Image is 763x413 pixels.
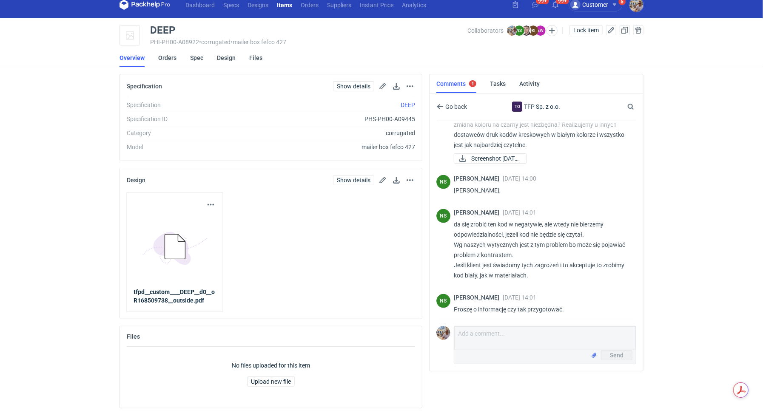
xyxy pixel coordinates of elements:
a: Orders [158,48,177,67]
div: PHS-PH00-A09445 [242,115,415,123]
a: Show details [333,175,374,185]
figcaption: To [512,102,522,112]
span: [DATE] 14:01 [503,209,536,216]
span: [PERSON_NAME] [454,209,503,216]
span: [DATE] 14:00 [503,175,536,182]
p: [PERSON_NAME], [454,185,629,195]
button: Delete item [633,25,643,35]
button: Download design [391,175,401,185]
figcaption: NS [436,294,450,308]
button: Duplicate Item [620,25,630,35]
img: Michał Palasek [436,326,450,340]
a: tfpd__custom____DEEP__d0__oR168509738__outside.pdf [134,288,216,305]
span: Upload new file [251,379,291,385]
span: • corrugated [199,39,231,45]
span: Screenshot [DATE].. [471,154,520,163]
div: TFP Sp. z o.o. [512,102,522,112]
button: Edit spec [378,81,388,91]
a: Spec [190,48,203,67]
a: Activity [519,74,540,93]
div: Specification [127,101,242,109]
button: Edit collaborators [547,25,558,36]
a: Files [249,48,262,67]
a: Design [217,48,236,67]
button: Send [601,350,632,360]
div: Natalia Stępak [436,175,450,189]
button: Upload new file [247,376,295,387]
div: 1 [471,81,474,87]
div: Screenshot 2025-08-20 at 12.53.10.png [454,153,527,164]
span: [PERSON_NAME] [454,175,503,182]
div: Natalia Stępak [436,294,450,308]
a: Overview [120,48,145,67]
button: Lock item [569,25,603,35]
h2: Specification [127,83,162,90]
span: Lock item [573,27,599,33]
figcaption: NS [436,175,450,189]
span: [DATE] 14:01 [503,294,536,301]
strong: tfpd__custom____DEEP__d0__oR168509738__outside.pdf [134,289,215,304]
button: Download specification [391,81,401,91]
span: • mailer box fefco 427 [231,39,286,45]
p: No files uploaded for this item [232,361,310,370]
a: Comments1 [436,74,476,93]
span: Go back [444,104,467,110]
div: TFP Sp. z o.o. [495,102,578,112]
h2: Design [127,177,145,184]
button: Go back [436,102,467,112]
figcaption: NS [514,25,524,36]
a: DEEP [401,102,415,108]
button: Edit item [606,25,616,35]
a: Show details [333,81,374,91]
figcaption: KI [528,25,538,36]
div: mailer box fefco 427 [242,143,415,151]
button: Actions [405,175,415,185]
div: Specification ID [127,115,242,123]
div: Category [127,129,242,137]
button: Actions [206,200,216,210]
div: Model [127,143,242,151]
a: Screenshot [DATE].. [454,153,527,164]
img: Michał Palasek [507,25,517,36]
div: DEEP [150,25,175,35]
div: Natalia Stępak [436,209,450,223]
figcaption: EW [535,25,546,36]
span: [PERSON_NAME] [454,294,503,301]
p: Proszę o informację czy tak przygotować. [454,304,629,314]
div: PHI-PH00-A08922 [150,39,467,45]
img: Maciej Sikora [521,25,532,36]
div: corrugated [242,129,415,137]
input: Search [626,102,653,112]
p: da się zrobić ten kod w negatywie, ale wtedy nie bierzemy odpowiedzialności, jeżeli kod nie będzi... [454,219,629,280]
span: Send [610,352,623,358]
figcaption: NS [436,209,450,223]
button: Actions [405,81,415,91]
a: Tasks [490,74,506,93]
h2: Files [127,333,140,340]
span: Collaborators [467,27,504,34]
